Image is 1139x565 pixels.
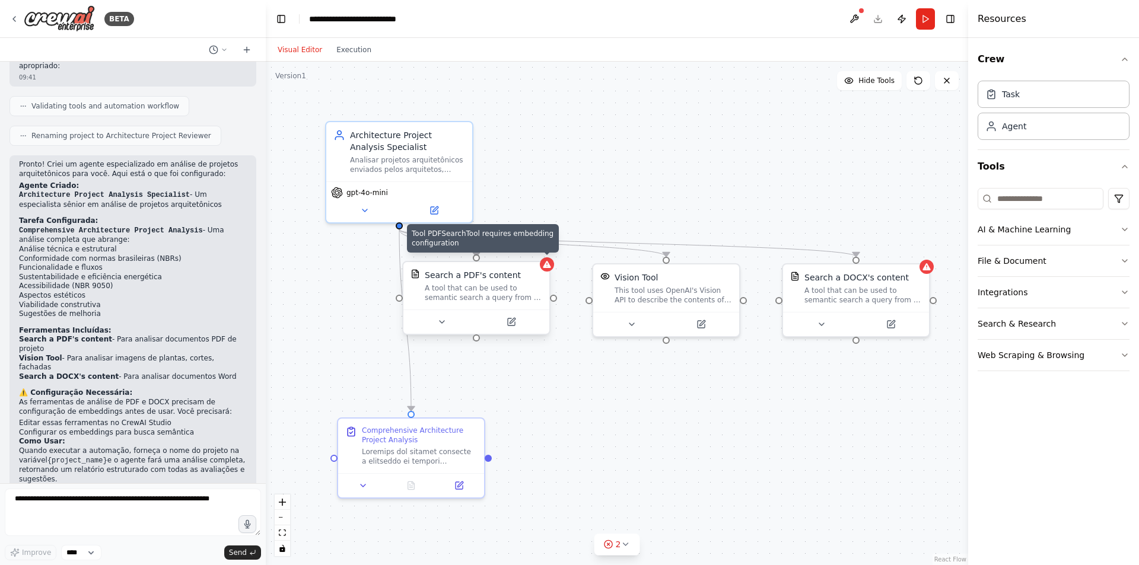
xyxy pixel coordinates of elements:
span: gpt-4o-mini [346,188,388,197]
button: Send [224,545,261,560]
div: Architecture Project Analysis Specialist [350,129,465,153]
button: AI & Machine Learning [978,214,1130,245]
li: Configurar os embeddings para busca semântica [19,428,247,438]
li: Viabilidade construtiva [19,301,247,310]
button: Improve [5,545,56,560]
strong: Tarefa Configurada: [19,216,98,225]
button: zoom in [275,494,290,510]
span: 2 [616,538,621,550]
button: Open in side panel [478,315,545,329]
strong: Agente Criado: [19,181,79,190]
p: Pronto! Criei um agente especializado em análise de projetos arquitetônicos para você. Aqui está ... [19,160,247,178]
strong: Como Usar: [19,437,65,445]
img: DOCXSearchTool [790,272,800,281]
button: Click to speak your automation idea [238,515,256,533]
li: Editar essas ferramentas no CrewAI Studio [19,419,247,428]
code: Architecture Project Analysis Specialist [19,191,190,199]
p: Agora vou validar o projeto e sugerir um nome mais apropriado: [19,52,247,71]
li: Sugestões de melhoria [19,309,247,319]
button: Hide right sidebar [942,11,959,27]
div: This tool uses OpenAI's Vision API to describe the contents of an image. [615,286,732,305]
span: Send [229,548,247,557]
strong: Search a PDF's content [19,335,112,343]
button: Tools [978,150,1130,183]
div: Tool PDFSearchTool requires embedding configuration [407,224,559,253]
span: Improve [22,548,51,557]
span: Renaming project to Architecture Project Reviewer [31,131,211,141]
button: Execution [329,43,378,57]
div: Vision Tool [615,272,658,283]
img: Logo [24,5,95,32]
button: Search & Research [978,308,1130,339]
div: React Flow controls [275,494,290,556]
li: Sustentabilidade e eficiência energética [19,273,247,282]
div: Tool PDFSearchTool requires embedding configurationPDFSearchToolSearch a PDF's contentA tool that... [402,263,551,337]
strong: Vision Tool [19,354,62,362]
button: 2 [594,534,640,556]
strong: Search a DOCX's content [19,372,119,381]
p: As ferramentas de análise de PDF e DOCX precisam de configuração de embeddings antes de usar. Voc... [19,398,247,416]
button: toggle interactivity [275,541,290,556]
h4: Resources [978,12,1026,26]
li: - Para analisar documentos Word [19,372,247,382]
button: Web Scraping & Browsing [978,340,1130,371]
li: Aspectos estéticos [19,291,247,301]
li: - Para analisar documentos PDF de projeto [19,335,247,353]
g: Edge from 74b2b199-7577-45bf-90b3-634644316934 to fb84c1b6-c91c-40d7-93d9-5a210d824647 [393,229,417,411]
li: - Uma análise completa que abrange: [19,226,247,319]
img: VisionTool [600,272,610,281]
li: - Para analisar imagens de plantas, cortes, fachadas [19,354,247,372]
button: Switch to previous chat [204,43,233,57]
div: Crew [978,76,1130,149]
button: File & Document [978,245,1130,276]
g: Edge from 74b2b199-7577-45bf-90b3-634644316934 to 1f298920-9d2a-446d-995f-2aa1841afa2b [393,229,862,257]
div: Loremips dol sitamet consecte a elitseddo ei tempori utlaboreetdol {magnaal_enim} adminim. V quis... [362,447,477,466]
img: PDFSearchTool [411,269,420,279]
div: A tool that can be used to semantic search a query from a PDF's content. [425,283,542,302]
span: Validating tools and automation workflow [31,101,179,111]
li: - Um especialista sênior em análise de projetos arquitetônicos [19,190,247,209]
button: Open in side panel [667,317,734,331]
div: Comprehensive Architecture Project AnalysisLoremips dol sitamet consecte a elitseddo ei tempori u... [337,417,485,499]
li: Funcionalidade e fluxos [19,263,247,273]
div: Tools [978,183,1130,381]
li: Acessibilidade (NBR 9050) [19,282,247,291]
strong: ⚠️ Configuração Necessária: [19,388,132,397]
button: zoom out [275,510,290,525]
button: Open in side panel [438,478,479,493]
button: Open in side panel [857,317,924,331]
div: Comprehensive Architecture Project Analysis [362,426,477,445]
div: Agent [1002,120,1026,132]
button: fit view [275,525,290,541]
button: Hide Tools [837,71,902,90]
button: Open in side panel [400,203,467,218]
p: Quando executar a automação, forneça o nome do projeto na variável e o agente fará uma análise co... [19,446,247,484]
button: No output available [386,478,437,493]
div: 09:41 [19,73,247,82]
div: Task [1002,88,1020,100]
div: Search a PDF's content [425,269,521,281]
a: React Flow attribution [934,556,966,563]
g: Edge from 74b2b199-7577-45bf-90b3-634644316934 to 829fd6d7-2d8c-4d67-b0e3-ab4f8eba4e1f [393,229,482,257]
button: Crew [978,43,1130,76]
code: {project_name} [47,457,107,465]
div: DOCXSearchToolSearch a DOCX's contentA tool that can be used to semantic search a query from a DO... [782,263,930,337]
li: Análise técnica e estrutural [19,245,247,254]
button: Visual Editor [271,43,329,57]
code: Comprehensive Architecture Project Analysis [19,226,203,235]
div: Architecture Project Analysis SpecialistAnalisar projetos arquitetônicos enviados pelos arquiteto... [325,121,473,224]
div: Search a DOCX's content [804,272,909,283]
div: Version 1 [275,71,306,81]
div: VisionToolVision ToolThis tool uses OpenAI's Vision API to describe the contents of an image. [592,263,740,337]
nav: breadcrumb [309,13,420,25]
li: Conformidade com normas brasileiras (NBRs) [19,254,247,264]
button: Hide left sidebar [273,11,289,27]
div: BETA [104,12,134,26]
button: Start a new chat [237,43,256,57]
div: Analisar projetos arquitetônicos enviados pelos arquitetos, fornecendo análises técnicas abrangen... [350,155,465,174]
button: Integrations [978,277,1130,308]
g: Edge from 74b2b199-7577-45bf-90b3-634644316934 to b0643855-d473-4805-9290-e2e037738c00 [393,229,672,257]
span: Hide Tools [858,76,895,85]
strong: Ferramentas Incluídas: [19,326,112,334]
div: A tool that can be used to semantic search a query from a DOCX's content. [804,286,922,305]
